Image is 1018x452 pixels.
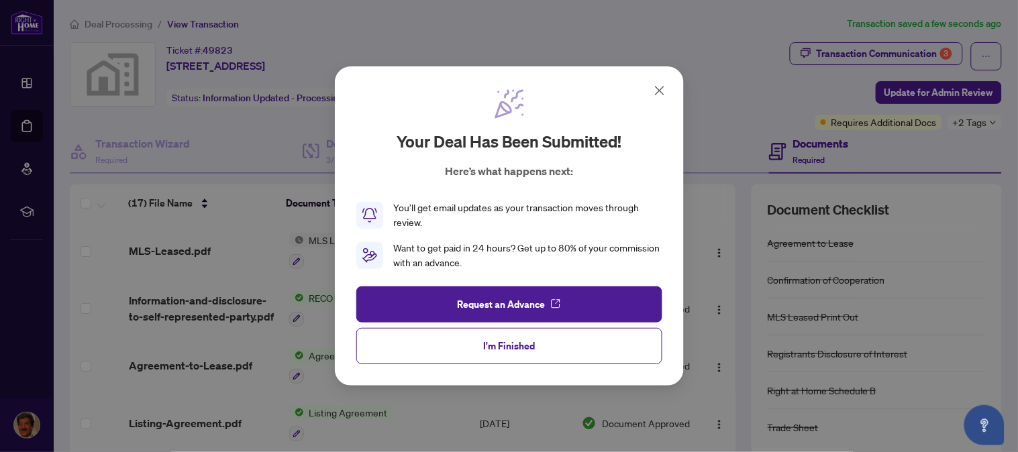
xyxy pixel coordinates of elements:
[445,163,573,179] p: Here’s what happens next:
[356,286,662,323] button: Request an Advance
[457,294,545,315] span: Request an Advance
[394,201,662,230] div: You’ll get email updates as your transaction moves through review.
[356,328,662,364] button: I'm Finished
[397,131,621,152] h2: Your deal has been submitted!
[964,405,1005,445] button: Open asap
[483,335,535,357] span: I'm Finished
[394,241,662,270] div: Want to get paid in 24 hours? Get up to 80% of your commission with an advance.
